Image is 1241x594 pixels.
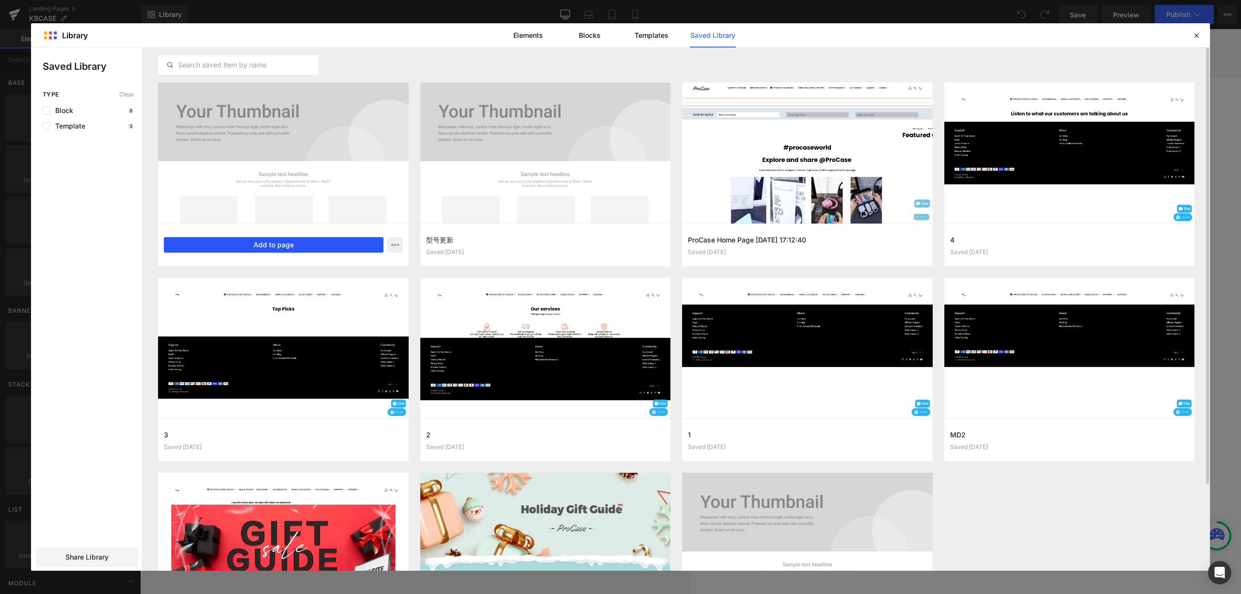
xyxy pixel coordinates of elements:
span: Share Library [65,552,109,562]
input: Search saved item by name [159,59,318,71]
h3: 2 [426,430,665,440]
span: Block [50,107,73,114]
span: Type [43,91,59,98]
span: Clear [119,91,134,98]
a: Blocks [567,23,613,48]
a: Elements [505,23,551,48]
button: Add to page [164,237,383,253]
div: Saved [DATE] [688,249,927,256]
div: Saved [DATE] [950,444,1189,450]
h3: ProCase Home Page [DATE] 17:12:40 [688,235,927,245]
h3: 1 [688,430,927,440]
h3: 3 [164,430,403,440]
div: Saved [DATE] [164,444,403,450]
a: Saved Library [690,23,736,48]
p: Perfect for daily use and business travel. [73,18,1028,33]
span: Template [50,122,85,130]
h3: 型号更新 [426,235,665,245]
p: Saved Library [43,59,142,74]
p: 3 [127,123,134,129]
h3: 4 [950,235,1189,245]
div: Saved [DATE] [426,249,665,256]
div: Saved [DATE] [950,249,1189,256]
a: Templates [628,23,674,48]
p: 8 [127,108,134,113]
div: Saved [DATE] [688,444,927,450]
div: Open Intercom Messenger [1208,561,1231,584]
h3: MD2 [950,430,1189,440]
div: Saved [DATE] [426,444,665,450]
